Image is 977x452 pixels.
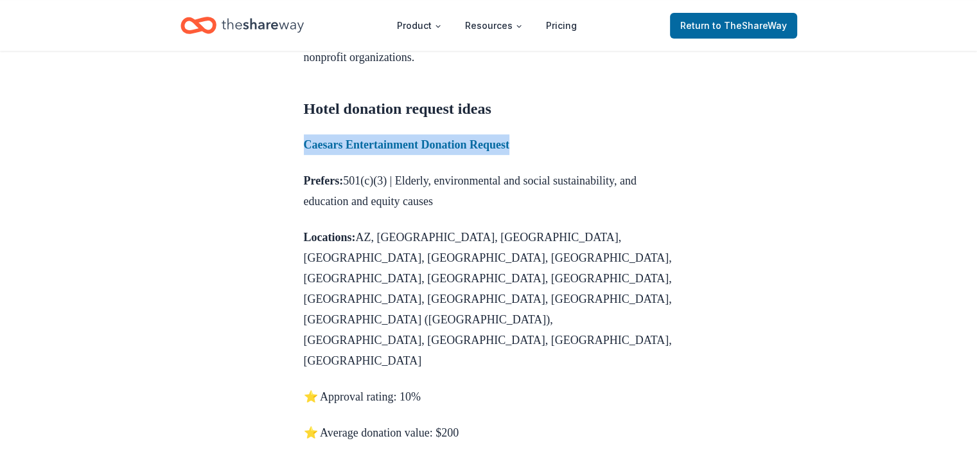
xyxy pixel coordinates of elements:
[680,18,787,33] span: Return
[712,20,787,31] span: to TheShareWay
[455,13,533,39] button: Resources
[304,386,674,407] p: ⭐️ Approval rating: 10%
[304,138,509,151] a: Caesars Entertainment Donation Request
[304,227,674,371] p: AZ, [GEOGRAPHIC_DATA], [GEOGRAPHIC_DATA], [GEOGRAPHIC_DATA], [GEOGRAPHIC_DATA], [GEOGRAPHIC_DATA]...
[304,98,674,119] h2: Hotel donation request ideas
[387,13,452,39] button: Product
[304,174,344,187] strong: Prefers:
[304,231,356,244] strong: Locations:
[180,10,304,41] a: Home
[536,13,587,39] a: Pricing
[304,422,674,443] p: ⭐️ Average donation value: $200
[304,170,674,212] p: 501(c)(3) | Elderly, environmental and social sustainability, and education and equity causes
[387,10,587,41] nav: Main
[670,13,797,39] a: Returnto TheShareWay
